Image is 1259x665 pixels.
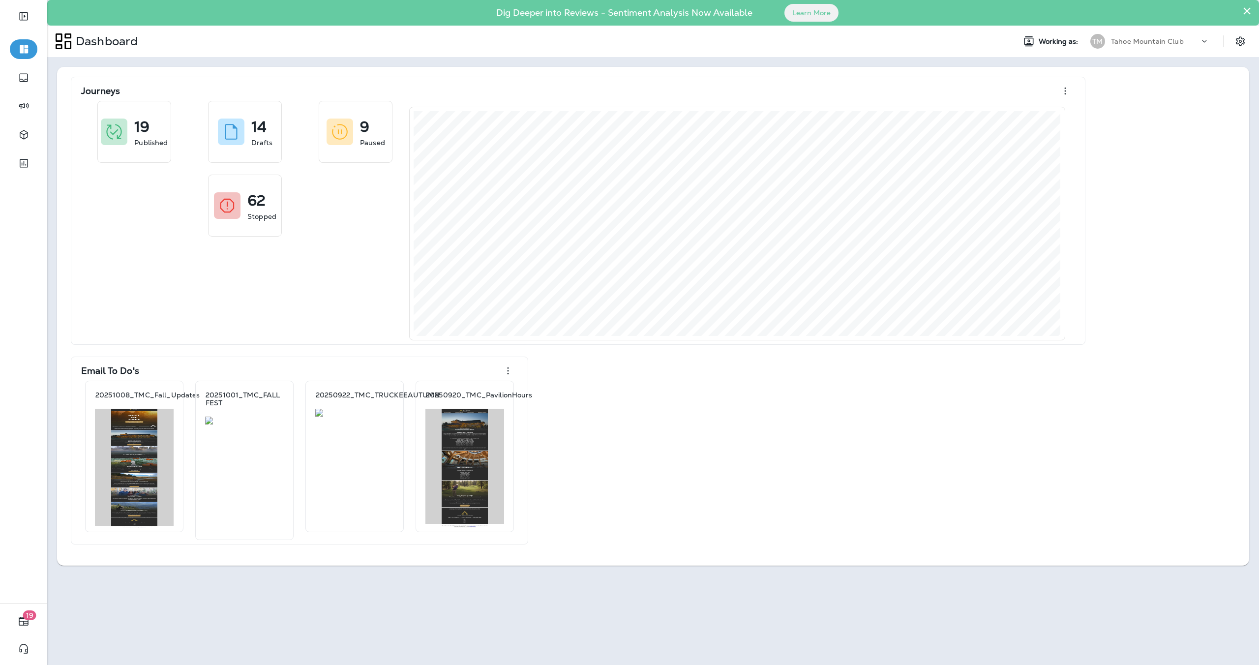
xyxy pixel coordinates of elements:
[360,138,385,148] p: Paused
[1111,37,1184,45] p: Tahoe Mountain Club
[81,366,139,376] p: Email To Do's
[425,409,504,528] img: 423edde9-a1d1-476a-a306-13c688e6a080.jpg
[10,6,37,26] button: Expand Sidebar
[205,417,284,424] img: 91752335-9c51-47d4-853e-28564bc2be09.jpg
[1231,32,1249,50] button: Settings
[72,34,138,49] p: Dashboard
[315,409,394,417] img: dd7e2ca8-e385-4592-93ac-cf177dcc28d5.jpg
[1039,37,1080,46] span: Working as:
[316,391,440,399] p: 20250922_TMC_TRUCKEEAUTUMN
[1090,34,1105,49] div: TM
[95,391,200,399] p: 20251008_TMC_Fall_Updates
[10,611,37,631] button: 19
[23,610,36,620] span: 19
[81,86,120,96] p: Journeys
[251,138,273,148] p: Drafts
[360,122,369,132] p: 9
[251,122,267,132] p: 14
[784,4,839,22] button: Learn More
[426,391,533,399] p: 20250920_TMC_PavilionHours
[1242,3,1252,19] button: Close
[134,138,168,148] p: Published
[468,11,781,14] p: Dig Deeper into Reviews - Sentiment Analysis Now Available
[206,391,283,407] p: 20251001_TMC_FALL FEST
[247,196,266,206] p: 62
[247,212,276,221] p: Stopped
[95,409,174,528] img: 9aa39159-680a-4de3-9541-38108e225d0a.jpg
[134,122,150,132] p: 19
